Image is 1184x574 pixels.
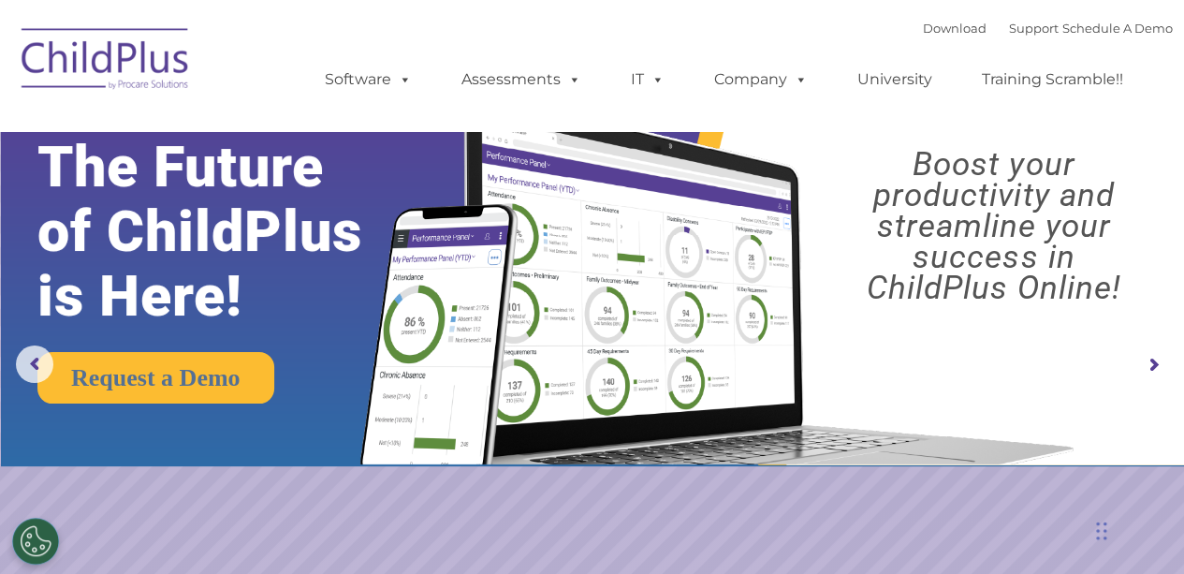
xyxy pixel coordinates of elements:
[695,61,826,98] a: Company
[37,352,274,404] a: Request a Demo
[963,61,1142,98] a: Training Scramble!!
[923,21,1173,36] font: |
[878,372,1184,574] iframe: Chat Widget
[1062,21,1173,36] a: Schedule A Demo
[306,61,431,98] a: Software
[923,21,987,36] a: Download
[1096,503,1107,559] div: Drag
[12,518,59,565] button: Cookies Settings
[839,61,951,98] a: University
[260,200,340,214] span: Phone number
[1009,21,1059,36] a: Support
[37,135,416,329] rs-layer: The Future of ChildPlus is Here!
[818,149,1169,303] rs-layer: Boost your productivity and streamline your success in ChildPlus Online!
[443,61,600,98] a: Assessments
[612,61,683,98] a: IT
[12,15,199,109] img: ChildPlus by Procare Solutions
[260,124,317,138] span: Last name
